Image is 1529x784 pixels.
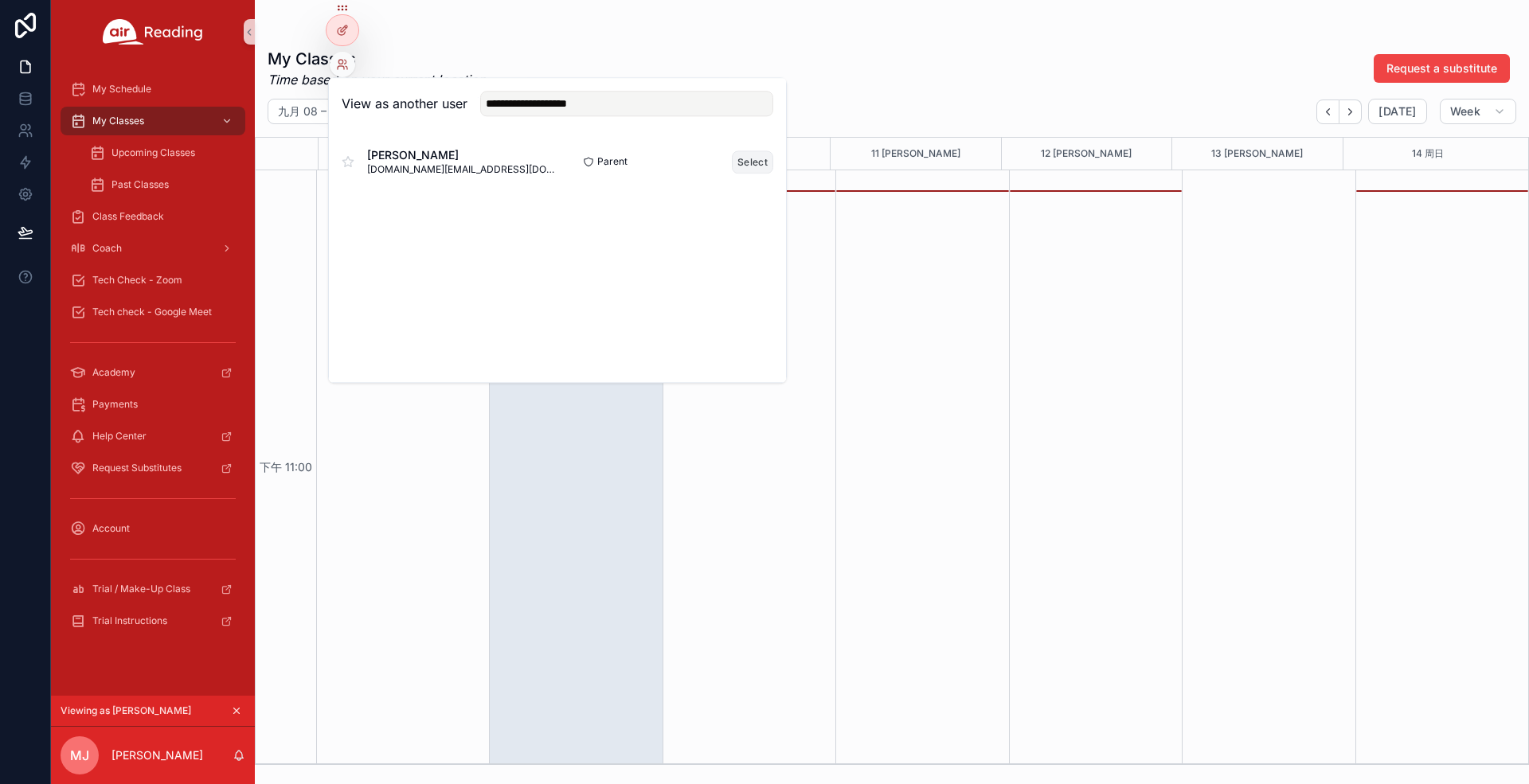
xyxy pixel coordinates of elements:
[61,298,245,326] a: Tech check - Google Meet
[256,460,316,474] span: 下午 11:00
[1211,138,1303,170] button: 13 [PERSON_NAME]
[367,147,557,163] span: [PERSON_NAME]
[92,210,164,223] span: Class Feedback
[92,614,167,627] span: Trial Instructions
[92,83,151,96] span: My Schedule
[111,747,203,763] p: [PERSON_NAME]
[61,454,245,482] a: Request Substitutes
[268,70,486,89] em: Time based on your current location
[70,746,89,765] span: MJ
[61,202,245,231] a: Class Feedback
[92,306,212,318] span: Tech check - Google Meet
[92,398,138,411] span: Payments
[871,138,960,170] button: 11 [PERSON_NAME]
[1412,138,1444,170] button: 14 周日
[342,94,467,113] h2: View as another user
[92,366,135,379] span: Academy
[61,75,245,103] a: My Schedule
[92,274,182,287] span: Tech Check - Zoom
[1041,138,1132,170] button: 12 [PERSON_NAME]
[61,575,245,603] a: Trial / Make-Up Class
[80,170,245,199] a: Past Classes
[1378,104,1416,119] span: [DATE]
[51,64,255,656] div: scrollable content
[61,107,245,135] a: My Classes
[1339,99,1362,124] button: Next
[61,390,245,419] a: Payments
[92,242,122,255] span: Coach
[268,48,486,70] h1: My Classes
[61,514,245,543] a: Account
[278,103,342,119] h2: 九月 08 – 14
[597,155,628,168] span: Parent
[1450,104,1480,119] span: Week
[92,430,147,443] span: Help Center
[367,163,557,176] span: [DOMAIN_NAME][EMAIL_ADDRESS][DOMAIN_NAME]
[92,522,130,535] span: Account
[92,115,144,127] span: My Classes
[1440,99,1516,124] button: Week
[61,422,245,451] a: Help Center
[92,462,182,474] span: Request Substitutes
[103,19,203,45] img: App logo
[1374,54,1510,83] button: Request a substitute
[92,583,190,595] span: Trial / Make-Up Class
[80,138,245,167] a: Upcoming Classes
[61,358,245,387] a: Academy
[61,266,245,294] a: Tech Check - Zoom
[61,704,191,717] span: Viewing as [PERSON_NAME]
[732,150,773,174] button: Select
[61,234,245,263] a: Coach
[1316,99,1339,124] button: Back
[111,178,169,191] span: Past Classes
[1368,99,1426,124] button: [DATE]
[1386,60,1497,76] span: Request a substitute
[111,146,195,159] span: Upcoming Classes
[61,607,245,635] a: Trial Instructions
